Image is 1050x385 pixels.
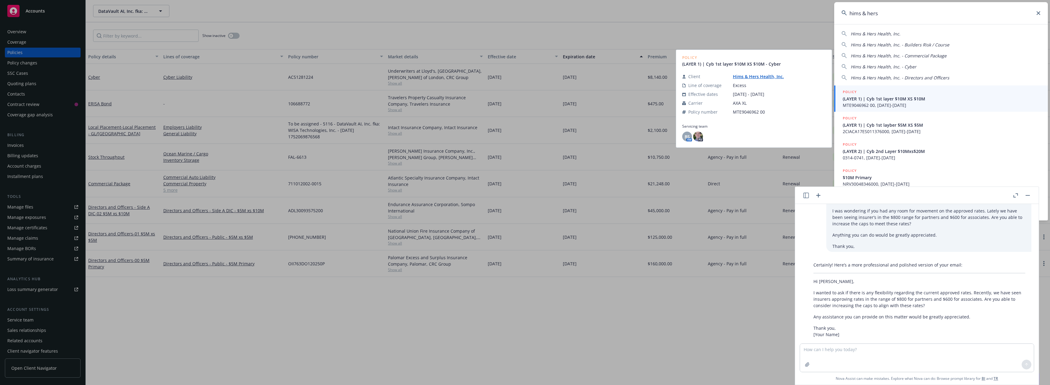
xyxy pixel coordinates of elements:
input: Search... [834,2,1048,24]
p: I wanted to ask if there is any flexibility regarding the current approved rates. Recently, we ha... [813,289,1025,309]
a: POLICY(LAYER 1) | Cyb 1st layer $10M XS $10MMTE9046962 00, [DATE]-[DATE] [834,85,1048,112]
span: Hims & Hers Health, Inc. - Commercial Package [851,53,947,59]
p: Thank you, [Your Name] [813,325,1025,338]
a: TR [994,376,998,381]
span: Hims & Hers Health, Inc. - Directors and Officers [851,75,949,81]
span: NRV30048346000, [DATE]-[DATE] [843,181,1041,187]
span: Hims & Hers Health, Inc. [851,31,900,37]
a: POLICY$10M PrimaryNRV30048346000, [DATE]-[DATE] [834,164,1048,191]
span: 0314-0741, [DATE]-[DATE] [843,154,1041,161]
p: Certainly! Here’s a more professional and polished version of your email: [813,262,1025,268]
h5: POLICY [843,168,857,174]
span: Nova Assist can make mistakes. Explore what Nova can do: Browse prompt library for and [836,372,998,385]
h5: POLICY [843,141,857,147]
span: Hims & Hers Health, Inc. - Cyber [851,64,916,70]
h5: POLICY [843,89,857,95]
h5: POLICY [843,115,857,121]
p: Thank you, [832,243,1025,249]
span: $10M Primary [843,174,1041,181]
a: POLICY(LAYER 2) | Cyb 2nd Layer $10Mxs$20M0314-0741, [DATE]-[DATE] [834,138,1048,164]
p: Anything you can do would be greatly appreciated. [832,232,1025,238]
span: MTE9046962 00, [DATE]-[DATE] [843,102,1041,108]
span: 2CIACA17ES011376000, [DATE]-[DATE] [843,128,1041,135]
a: BI [982,376,985,381]
span: (LAYER 2) | Cyb 2nd Layer $10Mxs$20M [843,148,1041,154]
span: Hims & Hers Health, Inc. - Builders Risk / Course [851,42,949,48]
span: (LAYER 1) | Cyb 1st layer $10M XS $10M [843,96,1041,102]
span: (LAYER 1) | Cyb 1st layber $5M XS $5M [843,122,1041,128]
a: POLICY(LAYER 1) | Cyb 1st layber $5M XS $5M2CIACA17ES011376000, [DATE]-[DATE] [834,112,1048,138]
p: Hi [PERSON_NAME], [813,278,1025,285]
p: I was wondering if you had any room for movement on the approved rates. Lately we have been seein... [832,208,1025,227]
p: Any assistance you can provide on this matter would be greatly appreciated. [813,314,1025,320]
